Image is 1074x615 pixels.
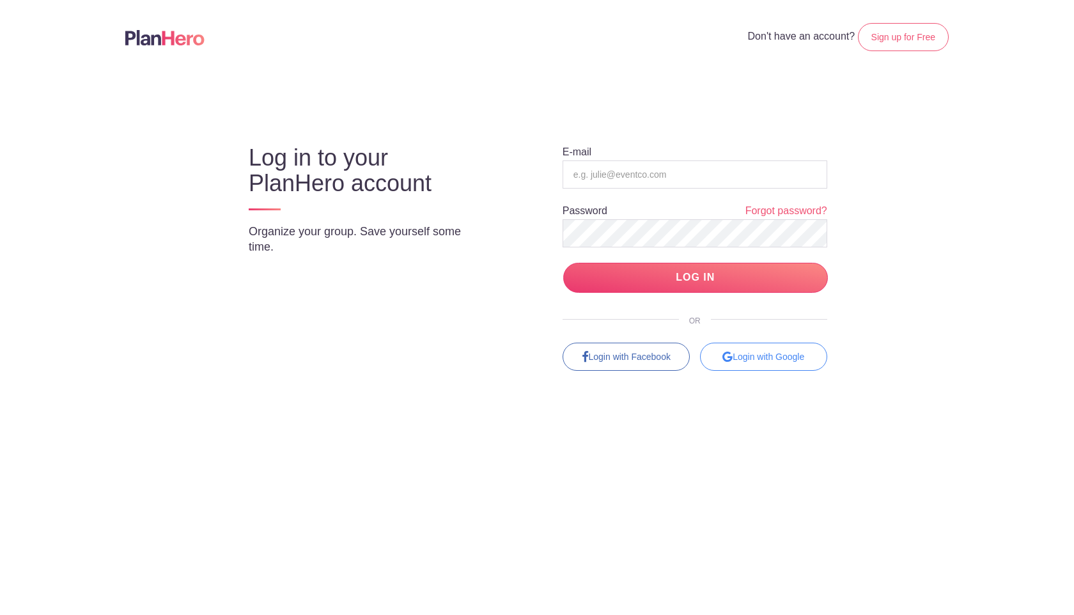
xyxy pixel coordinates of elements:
[249,224,489,254] p: Organize your group. Save yourself some time.
[563,263,828,293] input: LOG IN
[745,204,827,219] a: Forgot password?
[858,23,949,51] a: Sign up for Free
[563,147,591,157] label: E-mail
[563,160,827,189] input: e.g. julie@eventco.com
[563,343,690,371] a: Login with Facebook
[563,206,607,216] label: Password
[700,343,827,371] div: Login with Google
[748,31,855,42] span: Don't have an account?
[249,145,489,196] h3: Log in to your PlanHero account
[125,30,205,45] img: Logo main planhero
[679,316,711,325] span: OR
